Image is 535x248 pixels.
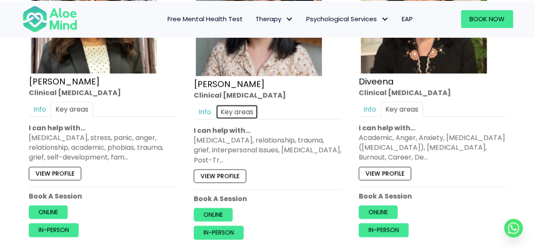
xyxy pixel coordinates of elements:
[194,125,342,135] p: I can help with…
[379,13,391,25] span: Psychological Services: submenu
[22,5,77,33] img: Aloe mind Logo
[51,102,93,117] a: Key areas
[194,194,342,203] p: Book A Session
[359,167,411,180] a: View profile
[194,169,246,183] a: View profile
[167,14,243,23] span: Free Mental Health Test
[255,14,294,23] span: Therapy
[469,14,505,23] span: Book Now
[194,208,233,221] a: Online
[359,223,409,237] a: In-person
[249,10,300,28] a: TherapyTherapy: submenu
[29,123,177,133] p: I can help with…
[381,102,423,117] a: Key areas
[88,10,419,28] nav: Menu
[29,167,81,180] a: View profile
[29,75,100,87] a: [PERSON_NAME]
[194,135,342,165] div: [MEDICAL_DATA], relationship, trauma, grief, interpersonal issues, [MEDICAL_DATA], Post-Tr…
[29,191,177,201] p: Book A Session
[29,133,177,162] div: [MEDICAL_DATA], stress, panic, anger, relationship, academic, phobias, trauma, grief, self-develo...
[194,104,216,119] a: Info
[395,10,419,28] a: EAP
[283,13,296,25] span: Therapy: submenu
[359,123,507,133] p: I can help with…
[29,205,68,219] a: Online
[300,10,395,28] a: Psychological ServicesPsychological Services: submenu
[359,102,381,117] a: Info
[161,10,249,28] a: Free Mental Health Test
[194,78,265,90] a: [PERSON_NAME]
[359,205,398,219] a: Online
[461,10,513,28] a: Book Now
[306,14,389,23] span: Psychological Services
[29,102,51,117] a: Info
[194,226,244,240] a: In-person
[402,14,413,23] span: EAP
[504,219,523,237] a: Whatsapp
[359,88,507,98] div: Clinical [MEDICAL_DATA]
[29,88,177,98] div: Clinical [MEDICAL_DATA]
[359,191,507,201] p: Book A Session
[194,90,342,100] div: Clinical [MEDICAL_DATA]
[29,223,79,237] a: In-person
[216,104,258,119] a: Key areas
[359,75,394,87] a: Diveena
[359,133,507,162] div: Academic, Anger, Anxiety, [MEDICAL_DATA] ([MEDICAL_DATA]), [MEDICAL_DATA], Burnout, Career, De…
